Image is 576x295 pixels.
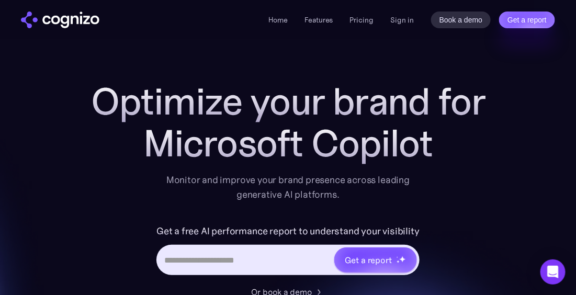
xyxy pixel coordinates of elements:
[79,122,498,164] div: Microsoft Copilot
[160,173,417,202] div: Monitor and improve your brand presence across leading generative AI platforms.
[156,223,420,280] form: Hero URL Input Form
[540,259,566,285] div: Open Intercom Messenger
[431,12,491,28] a: Book a demo
[156,223,420,240] label: Get a free AI performance report to understand your visibility
[345,254,392,266] div: Get a report
[391,14,414,26] a: Sign in
[499,12,555,28] a: Get a report
[268,15,288,25] a: Home
[79,81,498,122] h1: Optimize your brand for
[399,256,406,263] img: star
[350,15,374,25] a: Pricing
[397,260,400,264] img: star
[397,256,398,258] img: star
[304,15,333,25] a: Features
[21,12,99,28] a: home
[333,246,418,274] a: Get a reportstarstarstar
[21,12,99,28] img: cognizo logo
